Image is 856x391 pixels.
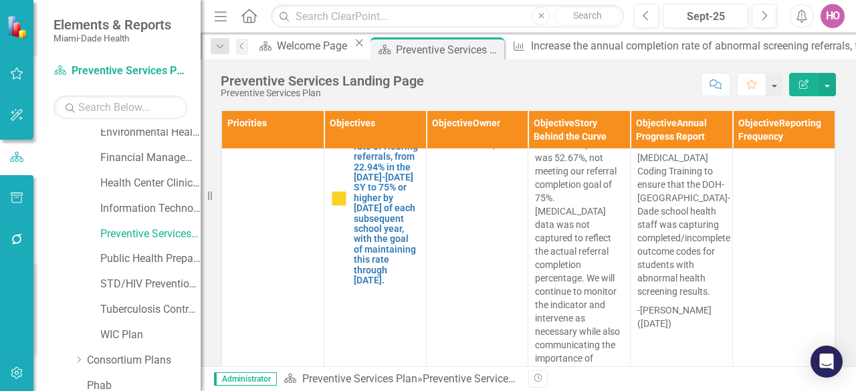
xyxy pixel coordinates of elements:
[667,9,744,25] div: Sept-25
[100,277,201,292] a: STD/HIV Prevention and Control Plan
[554,7,621,25] button: Search
[221,88,424,98] div: Preventive Services Plan
[53,17,171,33] span: Elements & Reports
[396,41,501,58] div: Preventive Services Landing Page
[535,111,623,381] p: During school year 24-25, hearing referral completion was 52.67%, not meeting our referral comple...
[100,150,201,166] a: Financial Management Plan
[53,96,187,119] input: Search Below...
[271,5,624,28] input: Search ClearPoint...
[100,251,201,267] a: Public Health Preparedness Plan
[100,201,201,217] a: Information Technology Plan
[214,372,277,386] span: Administrator
[663,4,748,28] button: Sept-25
[53,63,187,79] a: Preventive Services Plan
[53,33,171,43] small: Miami-Dade Health
[821,4,845,28] button: HO
[7,15,30,39] img: ClearPoint Strategy
[87,353,201,368] a: Consortium Plans
[811,346,843,378] div: Open Intercom Messenger
[331,190,347,207] img: Not On Track
[637,111,726,301] p: During school year [DATE]-[DATE], we conducted [MEDICAL_DATA] Coding Training to ensure that the ...
[100,176,201,191] a: Health Center Clinical Admin Support Plan
[221,74,424,88] div: Preventive Services Landing Page
[284,372,518,387] div: »
[637,301,726,330] p: -[PERSON_NAME] ([DATE])
[100,302,201,317] a: Tuberculosis Control & Prevention Plan
[302,372,417,385] a: Preventive Services Plan
[423,372,582,385] div: Preventive Services Landing Page
[573,10,602,21] span: Search
[277,37,351,54] div: Welcome Page
[100,125,201,140] a: Environmental Health Plan
[255,37,351,54] a: Welcome Page
[100,328,201,343] a: WIC Plan
[100,227,201,242] a: Preventive Services Plan
[354,111,419,286] a: Increase the annual completion rate of Hearing referrals, from 22.94% in the [DATE]-[DATE] SY to ...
